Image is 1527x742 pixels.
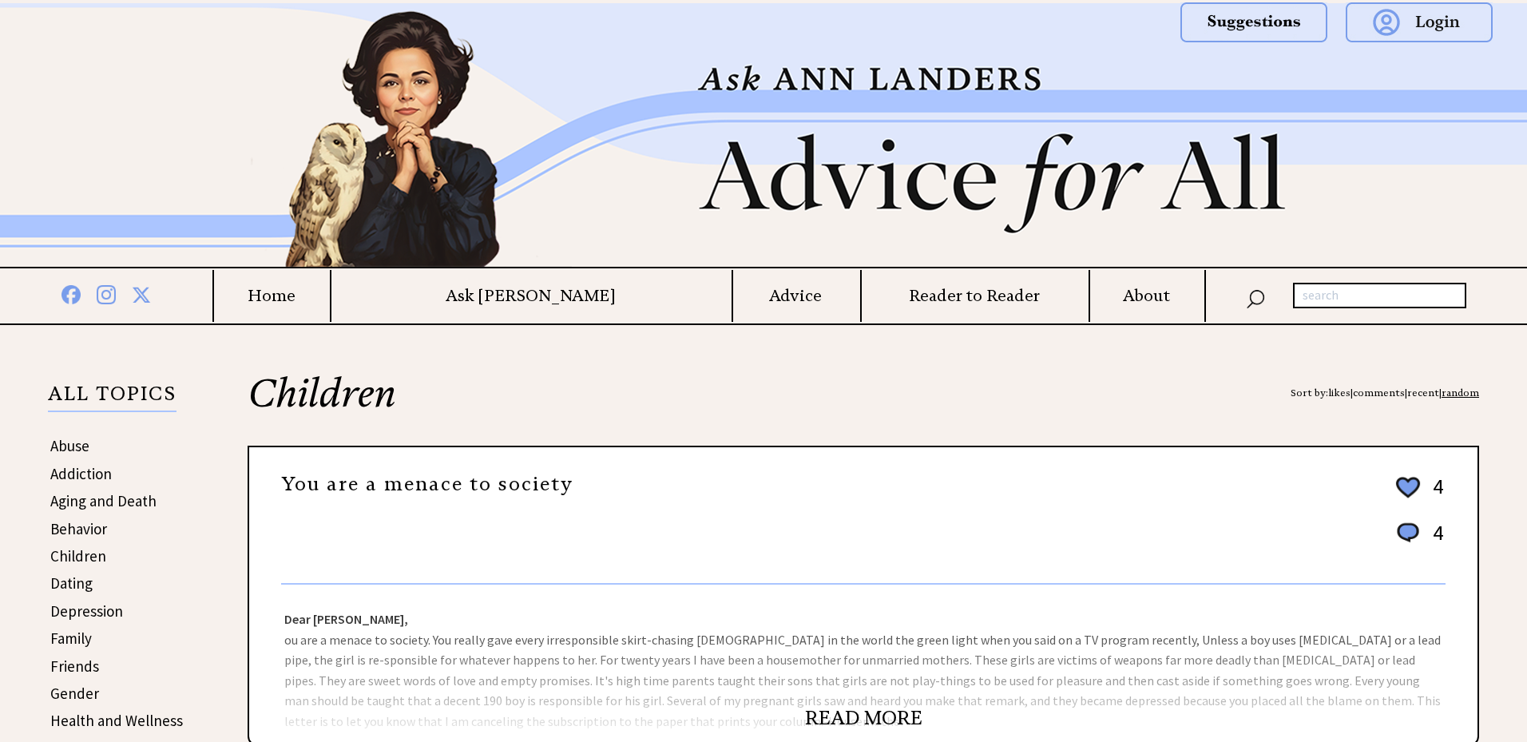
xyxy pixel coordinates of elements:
a: comments [1353,387,1405,399]
td: 4 [1425,473,1444,518]
img: facebook%20blue.png [61,282,81,304]
h2: Children [248,374,1479,446]
img: message_round%201.png [1394,520,1422,546]
a: Behavior [50,519,107,538]
a: Abuse [50,436,89,455]
a: Addiction [50,464,112,483]
a: About [1090,286,1203,306]
a: Dating [50,573,93,593]
a: likes [1328,387,1351,399]
a: Health and Wellness [50,711,183,730]
a: Children [50,546,106,565]
a: You are a menace to society [281,472,573,496]
a: recent [1407,387,1439,399]
a: Advice [733,286,859,306]
input: search [1293,283,1466,308]
a: Ask [PERSON_NAME] [331,286,730,306]
a: Reader to Reader [862,286,1087,306]
img: suggestions.png [1180,2,1327,42]
p: ALL TOPICS [48,385,176,412]
a: Gender [50,684,99,703]
img: header2b_v1.png [188,3,1339,267]
td: 4 [1425,519,1444,561]
img: instagram%20blue.png [97,282,116,304]
img: right_new2.png [1339,3,1347,267]
a: random [1442,387,1479,399]
div: Sort by: | | | [1291,374,1479,412]
img: login.png [1346,2,1493,42]
img: search_nav.png [1246,286,1265,309]
a: Home [214,286,328,306]
strong: Dear [PERSON_NAME], [284,611,408,627]
a: Aging and Death [50,491,157,510]
img: heart_outline%202.png [1394,474,1422,502]
a: Depression [50,601,123,621]
a: Family [50,629,92,648]
img: x%20blue.png [132,283,151,304]
a: READ MORE [805,706,922,730]
a: Friends [50,657,99,676]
